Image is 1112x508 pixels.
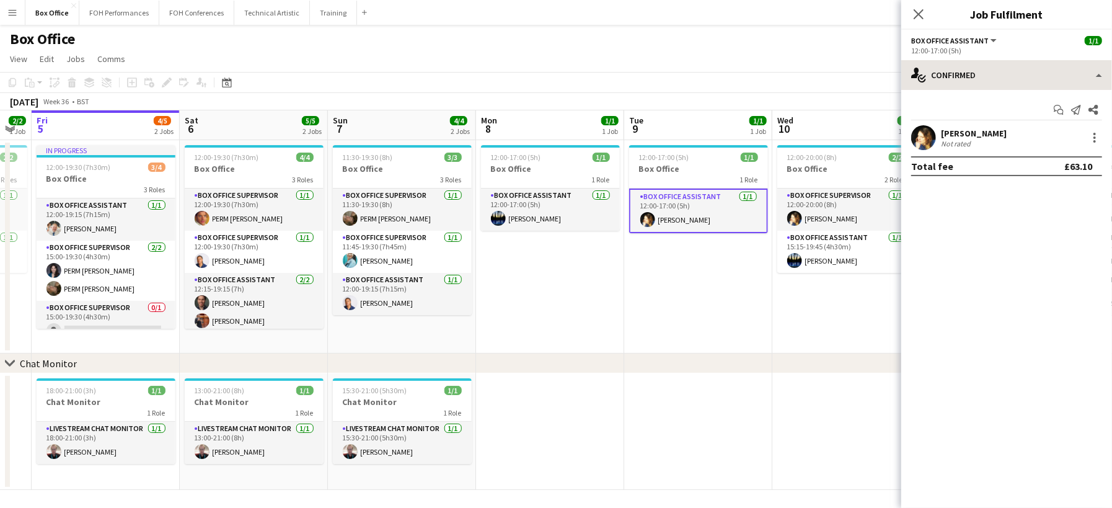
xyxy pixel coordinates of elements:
[61,51,90,67] a: Jobs
[302,127,322,136] div: 2 Jobs
[333,396,472,408] h3: Chat Monitor
[593,153,610,162] span: 1/1
[592,175,610,184] span: 1 Role
[889,153,906,162] span: 2/2
[1085,36,1102,45] span: 1/1
[750,127,766,136] div: 1 Job
[310,1,357,25] button: Training
[1064,160,1092,172] div: £63.10
[185,273,324,333] app-card-role: Box Office Assistant2/212:15-19:15 (7h)[PERSON_NAME][PERSON_NAME]
[481,189,620,231] app-card-role: Box Office Assistant1/112:00-17:00 (5h)[PERSON_NAME]
[144,185,165,194] span: 3 Roles
[40,53,54,65] span: Edit
[185,163,324,174] h3: Box Office
[629,145,768,233] app-job-card: 12:00-17:00 (5h)1/1Box Office1 RoleBox Office Assistant1/112:00-17:00 (5h)[PERSON_NAME]
[185,231,324,273] app-card-role: Box Office Supervisor1/112:00-19:30 (7h30m)[PERSON_NAME]
[481,145,620,231] app-job-card: 12:00-17:00 (5h)1/1Box Office1 RoleBox Office Assistant1/112:00-17:00 (5h)[PERSON_NAME]
[10,30,75,48] h1: Box Office
[775,122,793,136] span: 10
[25,1,79,25] button: Box Office
[333,163,472,174] h3: Box Office
[911,160,953,172] div: Total fee
[629,163,768,174] h3: Box Office
[451,127,470,136] div: 2 Jobs
[159,1,234,25] button: FOH Conferences
[787,153,837,162] span: 12:00-20:00 (8h)
[195,386,245,395] span: 13:00-21:00 (8h)
[97,53,125,65] span: Comms
[885,175,906,184] span: 2 Roles
[77,97,89,106] div: BST
[46,386,97,395] span: 18:00-21:00 (3h)
[749,116,767,125] span: 1/1
[92,51,130,67] a: Comms
[296,386,314,395] span: 1/1
[602,127,618,136] div: 1 Job
[37,241,175,301] app-card-role: Box Office Supervisor2/215:00-19:30 (4h30m)PERM [PERSON_NAME]PERM [PERSON_NAME]
[481,115,497,126] span: Mon
[898,127,914,136] div: 1 Job
[154,127,174,136] div: 2 Jobs
[41,97,72,106] span: Week 36
[450,116,467,125] span: 4/4
[185,422,324,464] app-card-role: Livestream Chat Monitor1/113:00-21:00 (8h)[PERSON_NAME]
[343,153,393,162] span: 11:30-19:30 (8h)
[37,396,175,408] h3: Chat Monitor
[37,173,175,184] h3: Box Office
[777,189,916,231] app-card-role: Box Office Supervisor1/112:00-20:00 (8h)[PERSON_NAME]
[333,231,472,273] app-card-role: Box Office Supervisor1/111:45-19:30 (7h45m)[PERSON_NAME]
[35,122,48,136] span: 5
[629,189,768,233] app-card-role: Box Office Assistant1/112:00-17:00 (5h)[PERSON_NAME]
[37,115,48,126] span: Fri
[148,163,165,172] span: 3/4
[37,145,175,329] app-job-card: In progress12:00-19:30 (7h30m)3/4Box Office3 RolesBox Office Assistant1/112:00-19:15 (7h15m)[PERS...
[333,115,348,126] span: Sun
[185,396,324,408] h3: Chat Monitor
[941,128,1007,139] div: [PERSON_NAME]
[941,139,973,148] div: Not rated
[627,122,643,136] span: 9
[481,163,620,174] h3: Box Office
[185,189,324,231] app-card-role: Box Office Supervisor1/112:00-19:30 (7h30m)PERM [PERSON_NAME]
[777,145,916,273] app-job-card: 12:00-20:00 (8h)2/2Box Office2 RolesBox Office Supervisor1/112:00-20:00 (8h)[PERSON_NAME]Box Offi...
[37,301,175,343] app-card-role: Box Office Supervisor0/115:00-19:30 (4h30m)
[898,116,915,125] span: 2/2
[343,386,407,395] span: 15:30-21:00 (5h30m)
[20,357,77,370] div: Chat Monitor
[79,1,159,25] button: FOH Performances
[37,198,175,241] app-card-role: Box Office Assistant1/112:00-19:15 (7h15m)[PERSON_NAME]
[901,6,1112,22] h3: Job Fulfilment
[444,386,462,395] span: 1/1
[293,175,314,184] span: 3 Roles
[185,115,198,126] span: Sat
[333,145,472,315] div: 11:30-19:30 (8h)3/3Box Office3 RolesBox Office Supervisor1/111:30-19:30 (8h)PERM [PERSON_NAME]Box...
[444,153,462,162] span: 3/3
[601,116,619,125] span: 1/1
[777,115,793,126] span: Wed
[296,153,314,162] span: 4/4
[148,408,165,417] span: 1 Role
[333,378,472,464] app-job-card: 15:30-21:00 (5h30m)1/1Chat Monitor1 RoleLivestream Chat Monitor1/115:30-21:00 (5h30m)[PERSON_NAME]
[66,53,85,65] span: Jobs
[479,122,497,136] span: 8
[185,145,324,329] app-job-card: 12:00-19:30 (7h30m)4/4Box Office3 RolesBox Office Supervisor1/112:00-19:30 (7h30m)PERM [PERSON_NA...
[441,175,462,184] span: 3 Roles
[491,153,541,162] span: 12:00-17:00 (5h)
[9,127,25,136] div: 1 Job
[296,408,314,417] span: 1 Role
[10,53,27,65] span: View
[333,189,472,231] app-card-role: Box Office Supervisor1/111:30-19:30 (8h)PERM [PERSON_NAME]
[37,378,175,464] app-job-card: 18:00-21:00 (3h)1/1Chat Monitor1 RoleLivestream Chat Monitor1/118:00-21:00 (3h)[PERSON_NAME]
[629,115,643,126] span: Tue
[37,422,175,464] app-card-role: Livestream Chat Monitor1/118:00-21:00 (3h)[PERSON_NAME]
[10,96,38,108] div: [DATE]
[35,51,59,67] a: Edit
[148,386,165,395] span: 1/1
